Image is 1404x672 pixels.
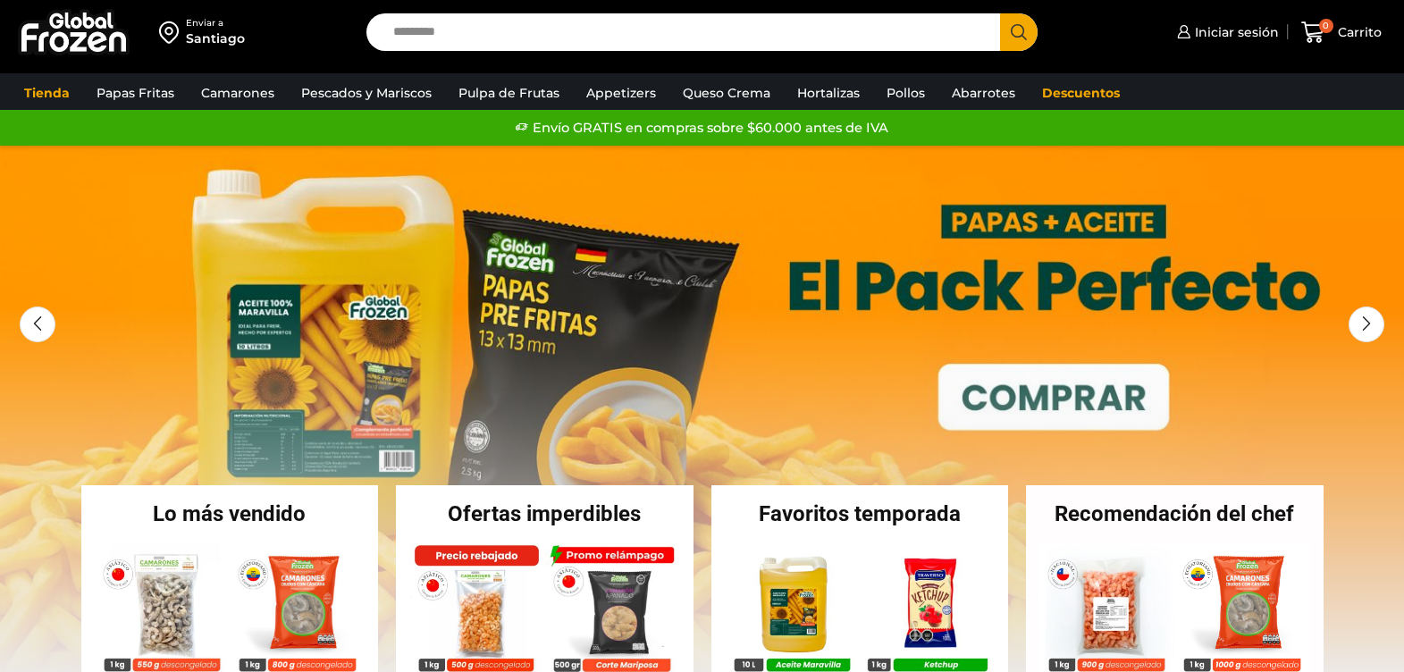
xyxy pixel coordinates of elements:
h2: Ofertas imperdibles [396,503,694,525]
a: Hortalizas [788,76,869,110]
a: Pescados y Mariscos [292,76,441,110]
a: Descuentos [1033,76,1129,110]
a: Tienda [15,76,79,110]
div: Enviar a [186,17,245,29]
a: Papas Fritas [88,76,183,110]
div: Santiago [186,29,245,47]
a: Camarones [192,76,283,110]
div: Next slide [1349,307,1384,342]
h2: Recomendación del chef [1026,503,1324,525]
a: Pollos [878,76,934,110]
h2: Lo más vendido [81,503,379,525]
div: Previous slide [20,307,55,342]
a: Iniciar sesión [1173,14,1279,50]
a: 0 Carrito [1297,12,1386,54]
a: Abarrotes [943,76,1024,110]
h2: Favoritos temporada [711,503,1009,525]
span: Iniciar sesión [1190,23,1279,41]
img: address-field-icon.svg [159,17,186,47]
a: Appetizers [577,76,665,110]
a: Pulpa de Frutas [450,76,568,110]
button: Search button [1000,13,1038,51]
span: Carrito [1333,23,1382,41]
span: 0 [1319,19,1333,33]
a: Queso Crema [674,76,779,110]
